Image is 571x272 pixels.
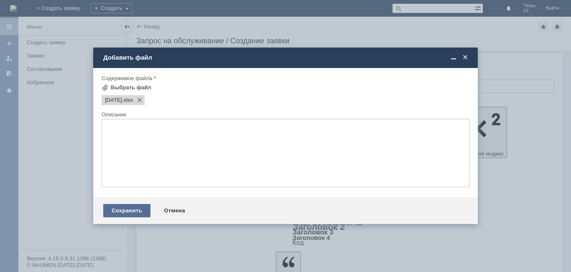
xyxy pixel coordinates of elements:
[103,54,469,61] div: Добавить файл
[461,54,469,61] span: Закрыть
[102,112,468,117] div: Описание
[105,97,122,103] span: 29.09.2025.xlsx
[102,76,468,81] div: Содержимое файла
[3,3,122,10] div: Прошу удалить оч
[449,54,458,61] span: Свернуть (Ctrl + M)
[111,84,151,91] div: Выбрать файл
[122,97,133,103] span: 29.09.2025.xlsx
